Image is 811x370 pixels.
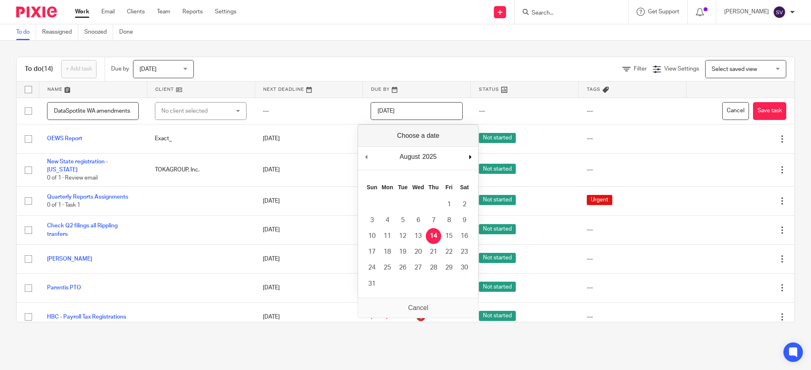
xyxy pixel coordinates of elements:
[380,228,395,244] button: 11
[182,8,203,16] a: Reports
[398,184,408,190] abbr: Tuesday
[47,102,139,120] input: Task name
[161,103,229,120] div: No client selected
[412,184,424,190] abbr: Wednesday
[457,228,472,244] button: 16
[479,164,516,174] span: Not started
[441,212,457,228] button: 8
[364,244,380,260] button: 17
[587,284,678,292] div: ---
[47,223,118,237] a: Check Q2 filings all Rippling tranfers
[367,184,377,190] abbr: Sunday
[587,87,601,92] span: Tags
[457,212,472,228] button: 9
[395,228,410,244] button: 12
[139,66,157,72] span: [DATE]
[410,228,426,244] button: 13
[255,244,363,273] td: [DATE]
[441,197,457,212] button: 1
[648,9,679,15] span: Get Support
[47,136,82,141] a: OEWS Report
[362,151,370,163] button: Previous Month
[457,197,472,212] button: 2
[127,8,145,16] a: Clients
[380,244,395,260] button: 18
[410,244,426,260] button: 20
[42,66,53,72] span: (14)
[255,124,363,153] td: [DATE]
[712,66,757,72] span: Select saved view
[364,260,380,276] button: 24
[42,24,78,40] a: Reassigned
[441,228,457,244] button: 15
[410,260,426,276] button: 27
[47,256,92,262] a: [PERSON_NAME]
[753,102,786,120] button: Save task
[773,6,786,19] img: svg%3E
[364,228,380,244] button: 10
[587,313,678,321] div: ---
[255,302,363,331] td: [DATE]
[466,151,474,163] button: Next Month
[47,285,81,291] a: Parentis PTO
[421,151,438,163] div: 2025
[147,153,255,186] td: TOKAGROUP, Inc.
[364,276,380,292] button: 31
[426,228,441,244] button: 14
[47,194,128,200] a: Quarterly Reports Assignments
[579,98,687,124] td: ---
[399,151,421,163] div: August
[16,24,36,40] a: To do
[531,10,604,17] input: Search
[380,212,395,228] button: 4
[429,184,439,190] abbr: Thursday
[426,260,441,276] button: 28
[395,212,410,228] button: 5
[47,202,80,208] span: 0 of 1 · Task 1
[587,135,678,143] div: ---
[634,66,647,72] span: Filter
[395,260,410,276] button: 26
[255,216,363,244] td: [DATE]
[479,133,516,143] span: Not started
[255,153,363,186] td: [DATE]
[479,224,516,234] span: Not started
[426,244,441,260] button: 21
[722,102,749,120] button: Cancel
[119,24,139,40] a: Done
[587,166,678,174] div: ---
[471,98,579,124] td: ---
[664,66,699,72] span: View Settings
[255,186,363,215] td: [DATE]
[25,65,53,73] h1: To do
[371,314,388,320] span: [DATE]
[101,8,115,16] a: Email
[479,195,516,205] span: Not started
[215,8,236,16] a: Settings
[587,226,678,234] div: ---
[724,8,769,16] p: [PERSON_NAME]
[457,260,472,276] button: 30
[479,253,516,263] span: Not started
[111,65,129,73] p: Due by
[47,314,126,320] a: HBC - Payroll Tax Registrations
[380,260,395,276] button: 25
[75,8,89,16] a: Work
[410,212,426,228] button: 6
[157,8,170,16] a: Team
[16,6,57,17] img: Pixie
[395,244,410,260] button: 19
[47,175,98,181] span: 0 of 1 · Review email
[587,195,612,205] span: Urgent
[61,60,97,78] a: + Add task
[479,311,516,321] span: Not started
[457,244,472,260] button: 23
[255,274,363,302] td: [DATE]
[382,184,393,190] abbr: Monday
[364,212,380,228] button: 3
[587,255,678,263] div: ---
[47,159,108,173] a: New State registration - [US_STATE]
[84,24,113,40] a: Snoozed
[441,260,457,276] button: 29
[479,282,516,292] span: Not started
